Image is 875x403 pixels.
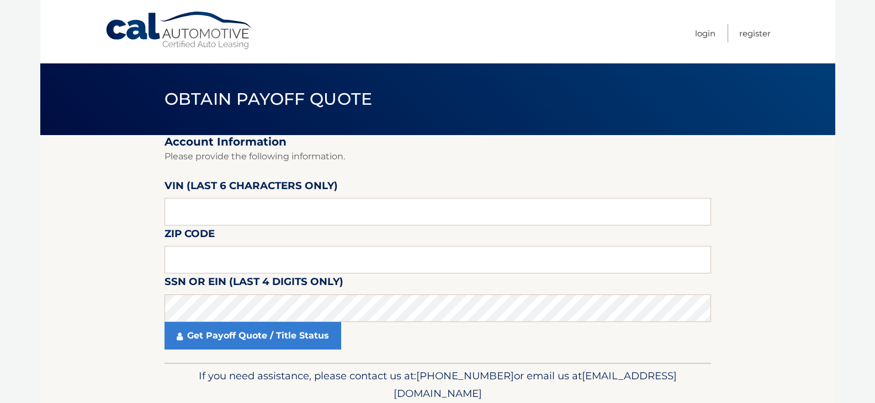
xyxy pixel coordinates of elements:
a: Register [739,24,771,42]
a: Login [695,24,715,42]
a: Get Payoff Quote / Title Status [165,322,341,350]
p: Please provide the following information. [165,149,711,164]
a: Cal Automotive [105,11,254,50]
span: Obtain Payoff Quote [165,89,373,109]
label: Zip Code [165,225,215,246]
span: [PHONE_NUMBER] [416,369,514,382]
label: VIN (last 6 characters only) [165,178,338,198]
label: SSN or EIN (last 4 digits only) [165,273,343,294]
h2: Account Information [165,135,711,149]
p: If you need assistance, please contact us at: or email us at [172,367,704,402]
